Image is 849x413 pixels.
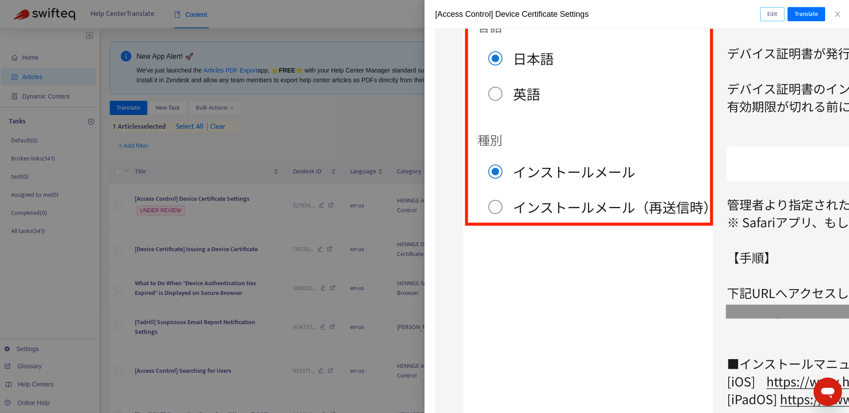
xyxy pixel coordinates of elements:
span: close [834,11,841,18]
iframe: メッセージングウィンドウの起動ボタン、進行中の会話 [814,378,842,406]
button: Translate [788,7,825,21]
span: Translate [795,9,818,19]
button: Edit [760,7,784,21]
span: Edit [767,9,777,19]
button: Close [831,10,844,19]
div: [Access Control] Device Certificate Settings [435,8,760,20]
